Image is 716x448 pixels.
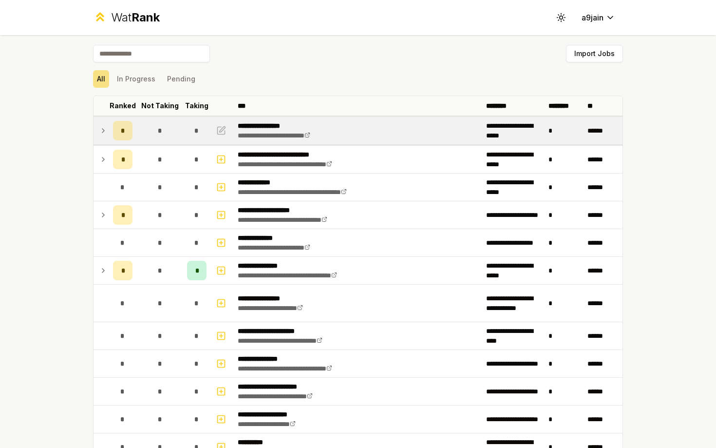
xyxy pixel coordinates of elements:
button: Import Jobs [566,45,623,62]
p: Not Taking [141,101,179,111]
p: Ranked [110,101,136,111]
button: a9jain [574,9,623,26]
div: Wat [111,10,160,25]
span: a9jain [582,12,603,23]
p: Taking [185,101,208,111]
button: All [93,70,109,88]
button: In Progress [113,70,159,88]
span: Rank [132,10,160,24]
a: WatRank [93,10,160,25]
button: Pending [163,70,199,88]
